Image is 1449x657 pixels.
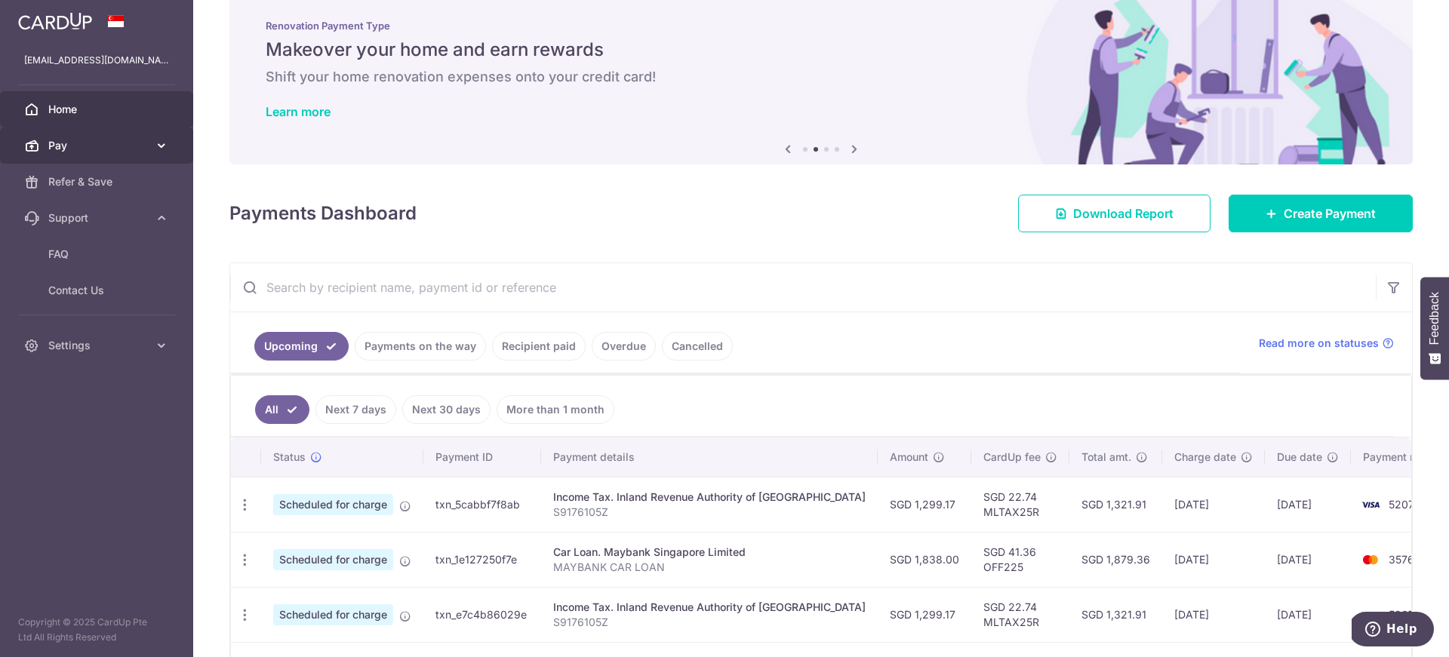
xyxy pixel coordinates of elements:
[1428,292,1441,345] span: Feedback
[266,104,331,119] a: Learn more
[48,283,148,298] span: Contact Us
[266,38,1377,62] h5: Makeover your home and earn rewards
[48,338,148,353] span: Settings
[48,102,148,117] span: Home
[492,332,586,361] a: Recipient paid
[1389,608,1414,621] span: 5207
[1355,606,1386,624] img: Bank Card
[971,587,1069,642] td: SGD 22.74 MLTAX25R
[1018,195,1211,232] a: Download Report
[1259,336,1394,351] a: Read more on statuses
[553,545,866,560] div: Car Loan. Maybank Singapore Limited
[878,477,971,532] td: SGD 1,299.17
[24,53,169,68] p: [EMAIL_ADDRESS][DOMAIN_NAME]
[48,174,148,189] span: Refer & Save
[423,437,541,477] th: Payment ID
[1069,477,1162,532] td: SGD 1,321.91
[48,247,148,262] span: FAQ
[266,68,1377,86] h6: Shift your home renovation expenses onto your credit card!
[423,587,541,642] td: txn_e7c4b86029e
[497,395,614,424] a: More than 1 month
[1162,532,1265,587] td: [DATE]
[48,138,148,153] span: Pay
[553,505,866,520] p: S9176105Z
[273,604,393,625] span: Scheduled for charge
[254,332,349,361] a: Upcoming
[1174,450,1236,465] span: Charge date
[878,532,971,587] td: SGD 1,838.00
[1069,587,1162,642] td: SGD 1,321.91
[1355,551,1386,569] img: Bank Card
[878,587,971,642] td: SGD 1,299.17
[423,532,541,587] td: txn_1e127250f7e
[273,450,306,465] span: Status
[553,490,866,505] div: Income Tax. Inland Revenue Authority of [GEOGRAPHIC_DATA]
[971,532,1069,587] td: SGD 41.36 OFF225
[1277,450,1322,465] span: Due date
[266,20,1377,32] p: Renovation Payment Type
[315,395,396,424] a: Next 7 days
[1265,477,1351,532] td: [DATE]
[1069,532,1162,587] td: SGD 1,879.36
[273,549,393,570] span: Scheduled for charge
[541,437,878,477] th: Payment details
[553,600,866,615] div: Income Tax. Inland Revenue Authority of [GEOGRAPHIC_DATA]
[971,477,1069,532] td: SGD 22.74 MLTAX25R
[553,615,866,630] p: S9176105Z
[662,332,733,361] a: Cancelled
[255,395,309,424] a: All
[890,450,928,465] span: Amount
[1073,204,1174,223] span: Download Report
[1389,498,1414,511] span: 5207
[1352,612,1434,649] iframe: Opens a widget where you can find more information
[1081,450,1131,465] span: Total amt.
[1162,587,1265,642] td: [DATE]
[1420,277,1449,379] button: Feedback - Show survey
[402,395,491,424] a: Next 30 days
[273,494,393,515] span: Scheduled for charge
[18,12,92,30] img: CardUp
[1355,496,1386,514] img: Bank Card
[592,332,656,361] a: Overdue
[1265,532,1351,587] td: [DATE]
[48,210,148,226] span: Support
[1284,204,1376,223] span: Create Payment
[1265,587,1351,642] td: [DATE]
[229,200,417,227] h4: Payments Dashboard
[355,332,486,361] a: Payments on the way
[1389,553,1414,566] span: 3576
[423,477,541,532] td: txn_5cabbf7f8ab
[1229,195,1413,232] a: Create Payment
[553,560,866,575] p: MAYBANK CAR LOAN
[230,263,1376,312] input: Search by recipient name, payment id or reference
[1259,336,1379,351] span: Read more on statuses
[983,450,1041,465] span: CardUp fee
[1162,477,1265,532] td: [DATE]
